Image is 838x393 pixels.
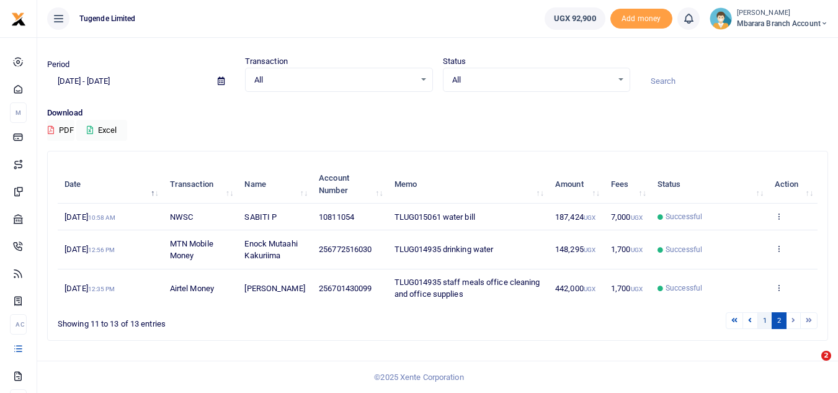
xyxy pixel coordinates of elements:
[604,165,651,204] th: Fees: activate to sort column ascending
[394,212,475,222] span: TLUG015061 water bill
[319,212,354,222] span: 10811054
[821,351,831,361] span: 2
[710,7,732,30] img: profile-user
[388,165,548,204] th: Memo: activate to sort column ascending
[768,165,818,204] th: Action: activate to sort column ascending
[610,9,672,29] li: Toup your wallet
[244,239,297,261] span: Enock Mutaahi Kakuriima
[65,212,115,222] span: [DATE]
[737,8,828,19] small: [PERSON_NAME]
[244,284,305,293] span: [PERSON_NAME]
[394,278,540,299] span: TLUG014935 staff meals office cleaning and office supplies
[170,284,214,293] span: Airtel Money
[555,245,595,254] span: 148,295
[47,71,208,92] input: select period
[11,12,26,27] img: logo-small
[611,245,643,254] span: 1,700
[452,74,613,86] span: All
[611,284,643,293] span: 1,700
[11,14,26,23] a: logo-small logo-large logo-large
[610,13,672,22] a: Add money
[666,211,702,222] span: Successful
[170,212,193,222] span: NWSC
[584,246,595,253] small: UGX
[666,244,702,255] span: Successful
[584,286,595,292] small: UGX
[47,120,74,141] button: PDF
[47,107,828,120] p: Download
[47,58,70,71] label: Period
[238,165,312,204] th: Name: activate to sort column ascending
[710,7,828,30] a: profile-user [PERSON_NAME] Mbarara Branch account
[58,311,369,330] div: Showing 11 to 13 of 13 entries
[666,282,702,294] span: Successful
[244,212,277,222] span: SABITI P
[796,351,826,381] iframe: Intercom live chat
[737,18,828,29] span: Mbarara Branch account
[10,102,27,123] li: M
[631,214,643,221] small: UGX
[555,284,595,293] span: 442,000
[443,55,466,68] label: Status
[88,286,115,292] small: 12:35 PM
[245,55,288,68] label: Transaction
[540,7,610,30] li: Wallet ballance
[554,12,596,25] span: UGX 92,900
[319,245,372,254] span: 256772516030
[772,312,787,329] a: 2
[394,245,494,254] span: TLUG014935 drinking water
[65,245,115,254] span: [DATE]
[319,284,372,293] span: 256701430099
[610,9,672,29] span: Add money
[88,246,115,253] small: 12:56 PM
[611,212,643,222] span: 7,000
[312,165,388,204] th: Account Number: activate to sort column ascending
[170,239,213,261] span: MTN Mobile Money
[545,7,605,30] a: UGX 92,900
[548,165,604,204] th: Amount: activate to sort column ascending
[10,314,27,335] li: Ac
[757,312,772,329] a: 1
[58,165,163,204] th: Date: activate to sort column descending
[74,13,141,24] span: Tugende Limited
[76,120,127,141] button: Excel
[88,214,116,221] small: 10:58 AM
[163,165,238,204] th: Transaction: activate to sort column ascending
[65,284,115,293] span: [DATE]
[651,165,768,204] th: Status: activate to sort column ascending
[631,246,643,253] small: UGX
[555,212,595,222] span: 187,424
[254,74,415,86] span: All
[640,71,828,92] input: Search
[631,286,643,292] small: UGX
[584,214,595,221] small: UGX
